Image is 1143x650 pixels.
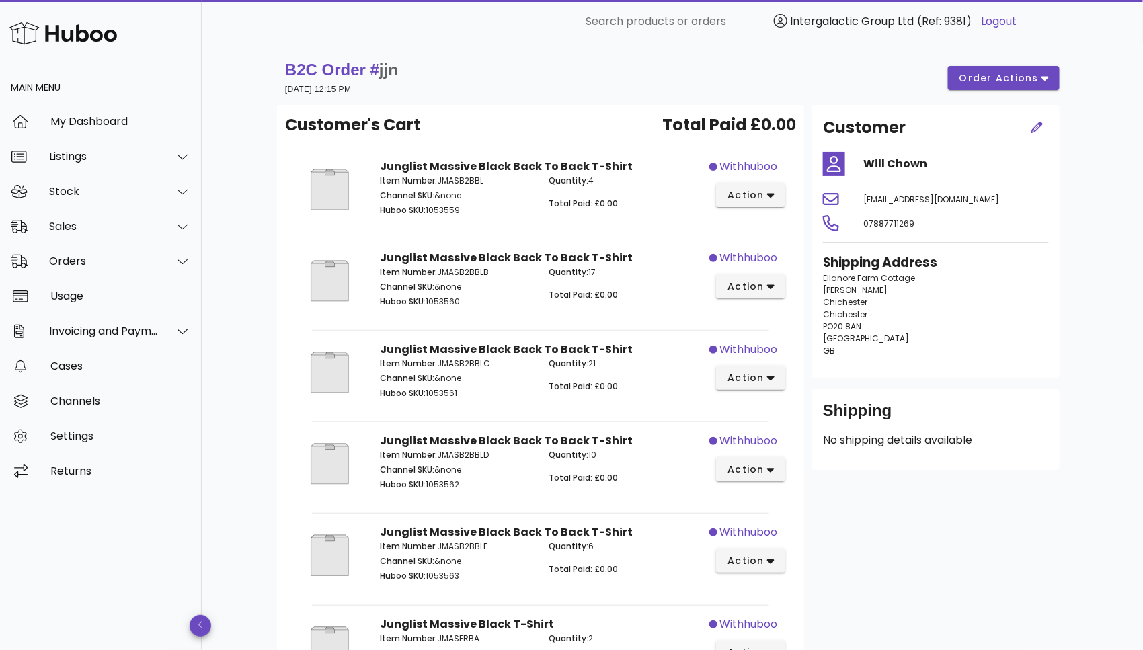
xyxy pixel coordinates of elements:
[380,250,633,266] strong: Junglist Massive Black Back To Back T-Shirt
[380,616,554,632] strong: Junglist Massive Black T-Shirt
[50,360,191,372] div: Cases
[716,366,785,390] button: action
[863,194,999,205] span: [EMAIL_ADDRESS][DOMAIN_NAME]
[380,358,533,370] p: JMASB2BBLC
[380,433,633,448] strong: Junglist Massive Black Back To Back T-Shirt
[720,250,778,266] span: withhuboo
[716,274,785,298] button: action
[549,540,701,553] p: 6
[727,280,764,294] span: action
[380,204,426,216] span: Huboo SKU:
[380,464,434,475] span: Channel SKU:
[716,183,785,207] button: action
[549,540,588,552] span: Quantity:
[380,570,533,582] p: 1053563
[380,266,533,278] p: JMASB2BBLB
[727,188,764,202] span: action
[549,472,618,483] span: Total Paid: £0.00
[296,341,364,403] img: Product Image
[549,358,588,369] span: Quantity:
[380,479,426,490] span: Huboo SKU:
[716,549,785,573] button: action
[50,430,191,442] div: Settings
[720,159,778,175] span: withhuboo
[662,113,796,137] span: Total Paid £0.00
[380,266,437,278] span: Item Number:
[380,372,533,384] p: &none
[380,633,533,645] p: JMASFRBA
[380,540,533,553] p: JMASB2BBLE
[285,85,351,94] small: [DATE] 12:15 PM
[50,290,191,302] div: Usage
[380,464,533,476] p: &none
[823,284,888,296] span: [PERSON_NAME]
[549,175,588,186] span: Quantity:
[380,296,533,308] p: 1053560
[49,220,159,233] div: Sales
[380,281,434,292] span: Channel SKU:
[823,400,1049,432] div: Shipping
[823,116,906,140] h2: Customer
[380,555,533,567] p: &none
[549,358,701,370] p: 21
[9,19,117,48] img: Huboo Logo
[720,433,778,449] span: withhuboo
[549,563,618,575] span: Total Paid: £0.00
[863,218,914,229] span: 07887711269
[380,449,533,461] p: JMASB2BBLD
[549,633,588,644] span: Quantity:
[823,309,867,320] span: Chichester
[823,345,835,356] span: GB
[549,289,618,300] span: Total Paid: £0.00
[380,175,533,187] p: JMASB2BBL
[823,253,1049,272] h3: Shipping Address
[49,255,159,268] div: Orders
[380,341,633,357] strong: Junglist Massive Black Back To Back T-Shirt
[379,60,398,79] span: jjn
[50,115,191,128] div: My Dashboard
[380,372,434,384] span: Channel SKU:
[549,175,701,187] p: 4
[296,524,364,586] img: Product Image
[50,395,191,407] div: Channels
[49,325,159,337] div: Invoicing and Payments
[49,185,159,198] div: Stock
[823,296,867,308] span: Chichester
[380,190,434,201] span: Channel SKU:
[823,321,861,332] span: PO20 8AN
[549,449,588,460] span: Quantity:
[380,387,426,399] span: Huboo SKU:
[380,524,633,540] strong: Junglist Massive Black Back To Back T-Shirt
[380,175,437,186] span: Item Number:
[549,198,618,209] span: Total Paid: £0.00
[380,204,533,216] p: 1053559
[380,479,533,491] p: 1053562
[720,341,778,358] span: withhuboo
[959,71,1039,85] span: order actions
[50,464,191,477] div: Returns
[727,371,764,385] span: action
[720,524,778,540] span: withhuboo
[823,432,1049,448] p: No shipping details available
[727,462,764,477] span: action
[720,616,778,633] span: withhuboo
[549,633,701,645] p: 2
[285,113,420,137] span: Customer's Cart
[49,150,159,163] div: Listings
[380,296,426,307] span: Huboo SKU:
[380,555,434,567] span: Channel SKU:
[918,13,972,29] span: (Ref: 9381)
[549,266,588,278] span: Quantity:
[285,60,398,79] strong: B2C Order #
[380,190,533,202] p: &none
[380,358,437,369] span: Item Number:
[380,449,437,460] span: Item Number:
[380,570,426,581] span: Huboo SKU:
[716,457,785,481] button: action
[982,13,1017,30] a: Logout
[549,449,701,461] p: 10
[380,540,437,552] span: Item Number:
[380,633,437,644] span: Item Number:
[549,266,701,278] p: 17
[549,380,618,392] span: Total Paid: £0.00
